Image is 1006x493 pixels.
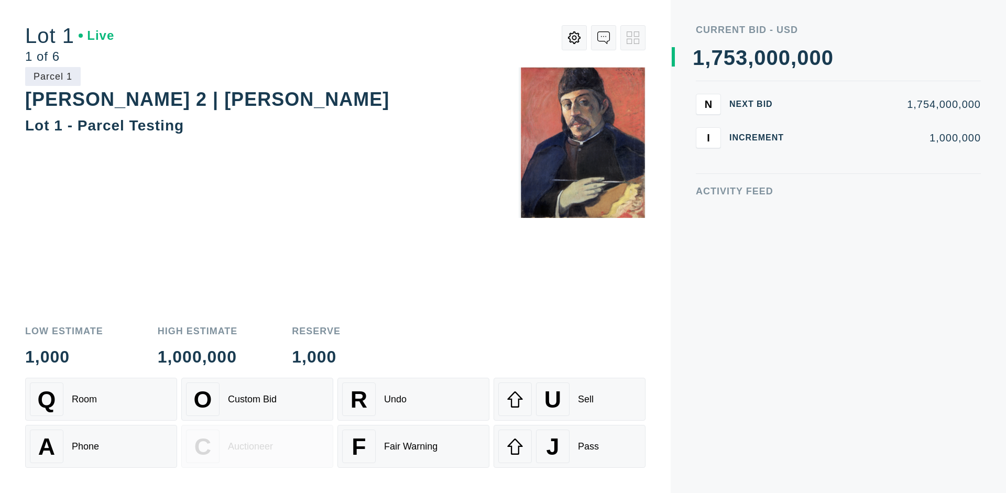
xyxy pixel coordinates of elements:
[228,394,277,405] div: Custom Bid
[228,441,273,452] div: Auctioneer
[337,378,489,421] button: RUndo
[736,47,748,68] div: 3
[25,117,184,134] div: Lot 1 - Parcel Testing
[748,47,754,257] div: ,
[696,127,721,148] button: I
[25,25,114,46] div: Lot 1
[352,433,366,460] span: F
[797,47,809,68] div: 0
[25,89,389,110] div: [PERSON_NAME] 2 | [PERSON_NAME]
[38,386,56,413] span: Q
[25,326,103,336] div: Low Estimate
[696,94,721,115] button: N
[705,98,712,110] span: N
[194,386,212,413] span: O
[25,348,103,365] div: 1,000
[292,326,341,336] div: Reserve
[724,47,736,68] div: 5
[729,134,792,142] div: Increment
[25,378,177,421] button: QRoom
[494,425,646,468] button: JPass
[696,25,981,35] div: Current Bid - USD
[801,133,981,143] div: 1,000,000
[705,47,711,257] div: ,
[696,187,981,196] div: Activity Feed
[693,47,705,68] div: 1
[351,386,367,413] span: R
[801,99,981,109] div: 1,754,000,000
[578,394,594,405] div: Sell
[767,47,779,68] div: 0
[25,50,114,63] div: 1 of 6
[25,67,81,86] div: Parcel 1
[72,394,97,405] div: Room
[158,348,238,365] div: 1,000,000
[384,394,407,405] div: Undo
[822,47,834,68] div: 0
[194,433,211,460] span: C
[809,47,821,68] div: 0
[181,425,333,468] button: CAuctioneer
[337,425,489,468] button: FFair Warning
[779,47,791,68] div: 0
[25,425,177,468] button: APhone
[79,29,114,42] div: Live
[384,441,438,452] div: Fair Warning
[707,132,710,144] span: I
[158,326,238,336] div: High Estimate
[754,47,766,68] div: 0
[544,386,561,413] span: U
[494,378,646,421] button: USell
[578,441,599,452] div: Pass
[38,433,55,460] span: A
[181,378,333,421] button: OCustom Bid
[711,47,723,68] div: 7
[729,100,792,108] div: Next Bid
[292,348,341,365] div: 1,000
[72,441,99,452] div: Phone
[546,433,559,460] span: J
[791,47,797,257] div: ,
